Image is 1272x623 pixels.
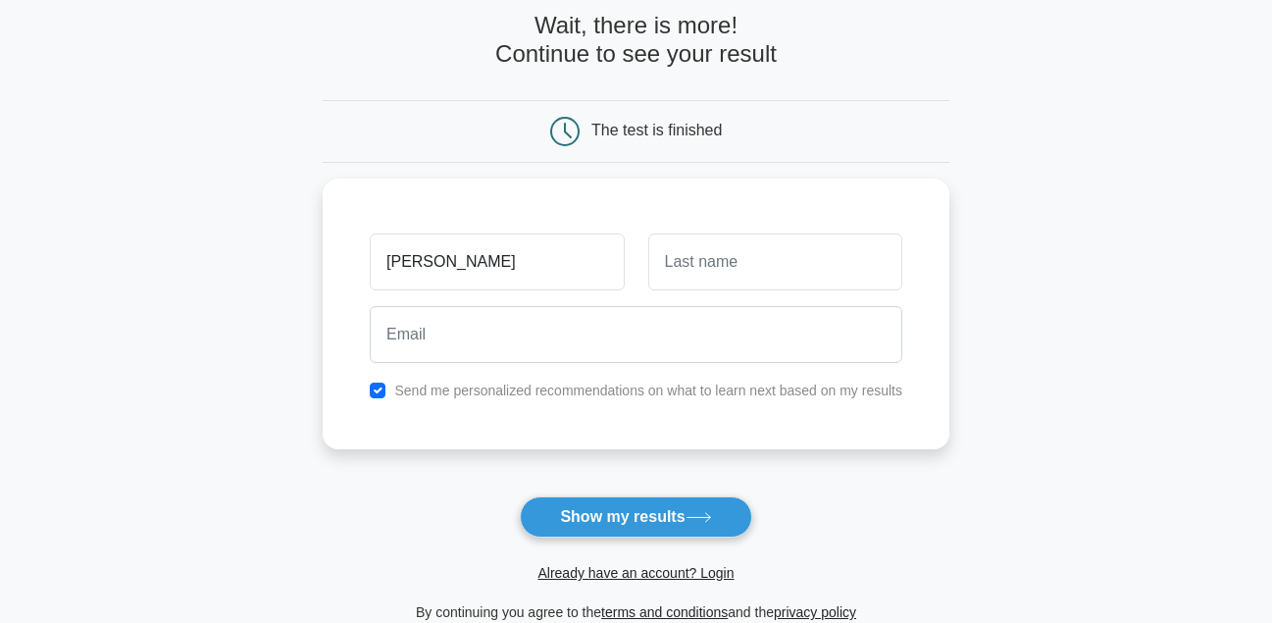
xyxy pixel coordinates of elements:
input: Email [370,306,902,363]
a: terms and conditions [601,604,728,620]
div: The test is finished [591,122,722,138]
input: Last name [648,234,902,290]
label: Send me personalized recommendations on what to learn next based on my results [394,383,902,398]
a: privacy policy [774,604,856,620]
button: Show my results [520,496,751,538]
input: First name [370,234,624,290]
a: Already have an account? Login [537,565,734,581]
h4: Wait, there is more! Continue to see your result [323,12,949,69]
